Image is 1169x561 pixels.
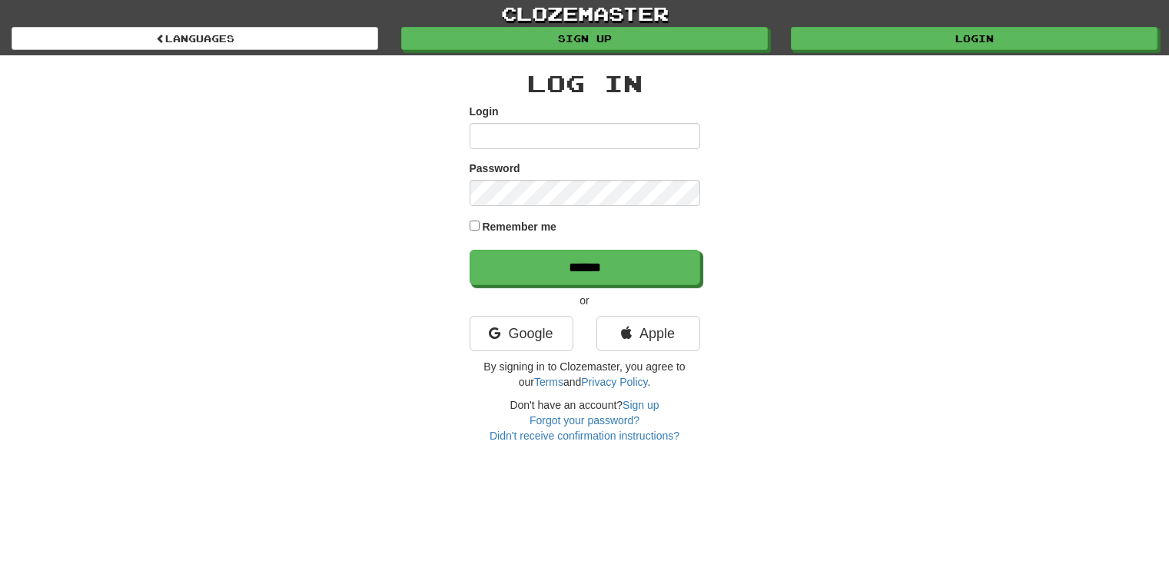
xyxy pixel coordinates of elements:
[470,161,520,176] label: Password
[623,399,659,411] a: Sign up
[12,27,378,50] a: Languages
[490,430,679,442] a: Didn't receive confirmation instructions?
[401,27,768,50] a: Sign up
[470,71,700,96] h2: Log In
[482,219,556,234] label: Remember me
[470,316,573,351] a: Google
[596,316,700,351] a: Apple
[530,414,639,427] a: Forgot your password?
[470,293,700,308] p: or
[534,376,563,388] a: Terms
[470,397,700,443] div: Don't have an account?
[470,359,700,390] p: By signing in to Clozemaster, you agree to our and .
[581,376,647,388] a: Privacy Policy
[791,27,1157,50] a: Login
[470,104,499,119] label: Login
